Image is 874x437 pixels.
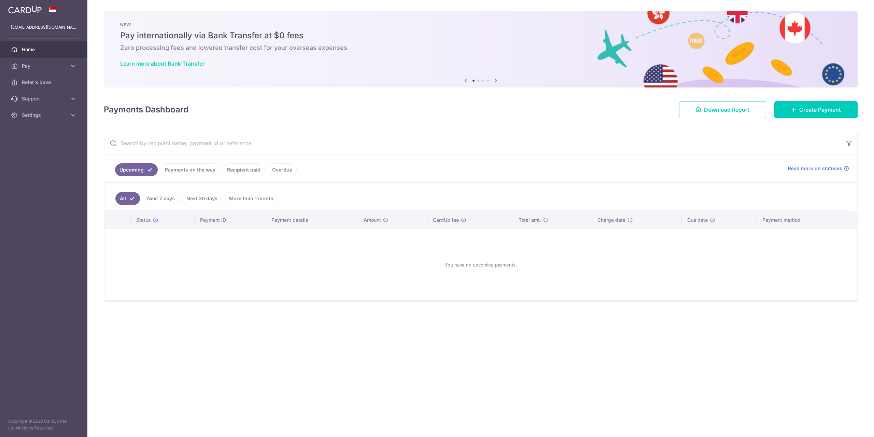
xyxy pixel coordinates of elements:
a: Download Report [679,101,766,118]
div: You have no upcoming payments. [113,235,849,295]
th: Payment ID [195,211,266,229]
span: Charge date [597,217,625,223]
span: Read more on statuses [788,165,842,172]
th: Payment details [266,211,358,229]
p: [EMAIL_ADDRESS][DOMAIN_NAME] [11,24,76,31]
h4: Payments Dashboard [104,104,188,116]
img: Bank transfer banner [104,11,858,87]
span: Refer & Save [22,79,67,86]
span: Due date [687,217,708,223]
a: Next 7 days [143,192,179,205]
span: Total amt. [519,217,541,223]
h6: Zero processing fees and lowered transfer cost for your overseas expenses [120,44,841,52]
a: More than 1 month [225,192,278,205]
a: Payments on the way [160,163,220,176]
span: CardUp fee [433,217,459,223]
span: Amount [364,217,381,223]
span: Download Report [704,106,749,114]
p: NEW [120,22,841,27]
span: Pay [22,63,67,69]
a: Create Payment [774,101,858,118]
a: All [115,192,140,205]
span: Create Payment [799,106,841,114]
span: Support [22,95,67,102]
a: Overdue [268,163,297,176]
span: Settings [22,112,67,119]
span: Status [136,217,151,223]
a: Read more on statuses [788,165,849,172]
img: CardUp [8,5,42,14]
a: Upcoming [115,163,158,176]
a: Next 30 days [182,192,222,205]
a: Learn more about Bank Transfer [120,60,205,67]
h5: Pay internationally via Bank Transfer at $0 fees [120,30,841,41]
a: Recipient paid [223,163,265,176]
input: Search by recipient name, payment id or reference [104,132,841,154]
th: Payment method [757,211,857,229]
span: Home [22,46,67,53]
